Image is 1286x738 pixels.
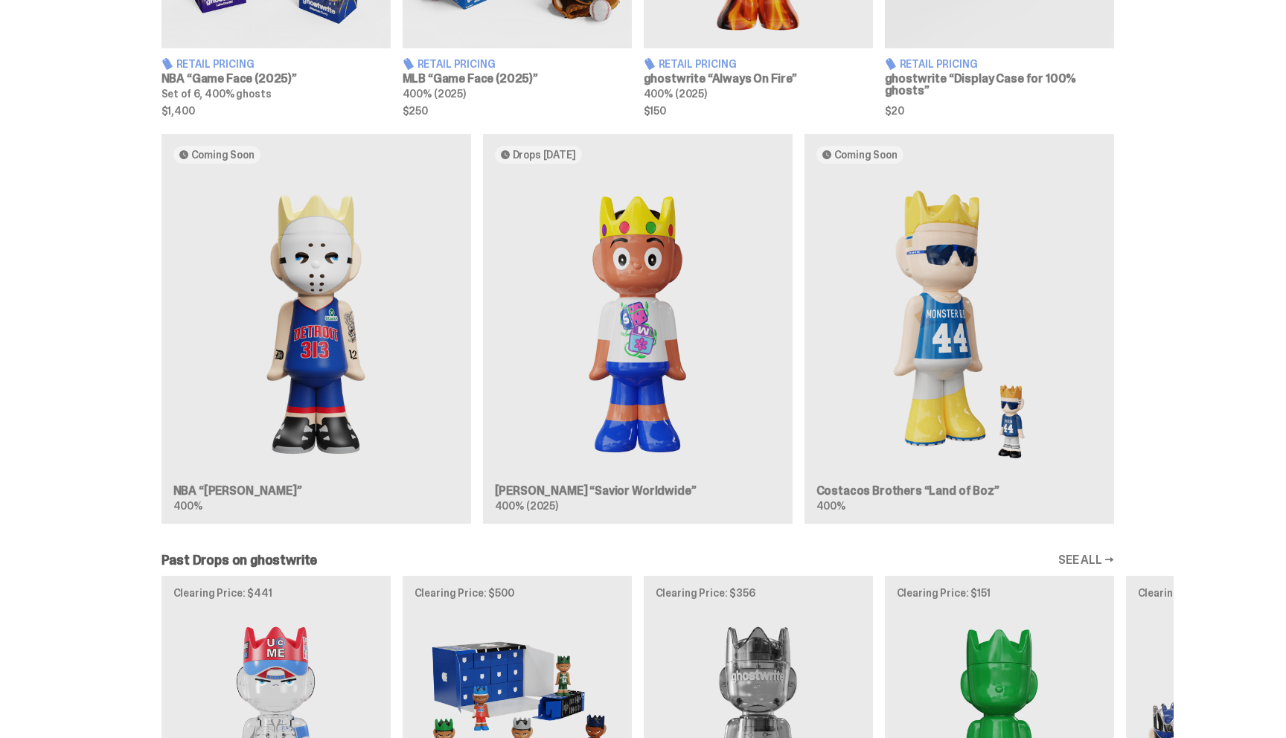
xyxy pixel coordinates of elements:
span: $20 [885,106,1114,116]
h3: Costacos Brothers “Land of Boz” [816,485,1102,497]
span: $250 [403,106,632,116]
span: 400% (2025) [495,499,558,513]
span: 400% (2025) [644,87,707,100]
span: Set of 6, 400% ghosts [161,87,272,100]
span: 400% (2025) [403,87,466,100]
h3: ghostwrite “Always On Fire” [644,73,873,85]
h3: [PERSON_NAME] “Savior Worldwide” [495,485,781,497]
h3: ghostwrite “Display Case for 100% ghosts” [885,73,1114,97]
h3: MLB “Game Face (2025)” [403,73,632,85]
span: Retail Pricing [900,59,978,69]
p: Clearing Price: $356 [656,588,861,598]
span: Retail Pricing [659,59,737,69]
span: 400% [816,499,845,513]
span: $150 [644,106,873,116]
span: Coming Soon [834,149,898,161]
span: 400% [173,499,202,513]
span: Retail Pricing [176,59,255,69]
img: Savior Worldwide [495,176,781,473]
span: Coming Soon [191,149,255,161]
span: Retail Pricing [418,59,496,69]
span: Drops [DATE] [513,149,576,161]
p: Clearing Price: $441 [173,588,379,598]
img: Land of Boz [816,176,1102,473]
h3: NBA “[PERSON_NAME]” [173,485,459,497]
h2: Past Drops on ghostwrite [161,553,318,567]
img: Eminem [173,176,459,473]
span: $1,400 [161,106,391,116]
h3: NBA “Game Face (2025)” [161,73,391,85]
p: Clearing Price: $151 [897,588,1102,598]
p: Clearing Price: $500 [415,588,620,598]
a: SEE ALL → [1058,554,1114,566]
